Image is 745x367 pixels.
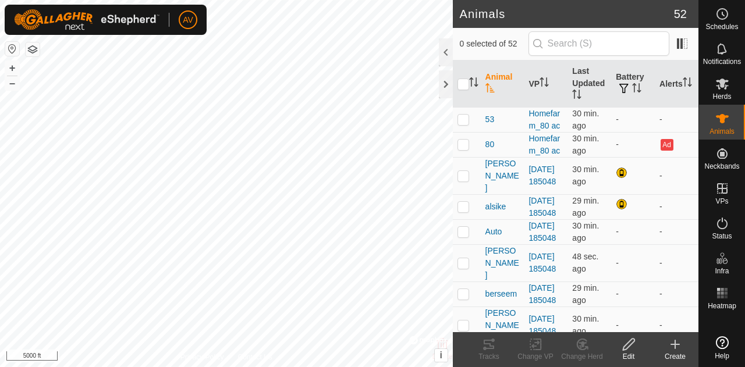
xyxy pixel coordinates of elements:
[572,134,599,155] span: Aug 30, 2025, 4:38 AM
[572,221,599,243] span: Aug 30, 2025, 4:38 AM
[611,244,655,282] td: -
[237,352,272,362] a: Contact Us
[611,219,655,244] td: -
[524,60,567,108] th: VP
[655,157,698,194] td: -
[708,302,736,309] span: Heatmap
[485,85,495,94] p-sorticon: Activate to sort
[611,60,655,108] th: Battery
[655,107,698,132] td: -
[528,221,556,243] a: [DATE] 185048
[655,60,698,108] th: Alerts
[5,42,19,56] button: Reset Map
[466,351,512,362] div: Tracks
[481,60,524,108] th: Animal
[469,79,478,88] p-sorticon: Activate to sort
[14,9,159,30] img: Gallagher Logo
[180,352,224,362] a: Privacy Policy
[5,76,19,90] button: –
[611,132,655,157] td: -
[715,352,729,359] span: Help
[655,244,698,282] td: -
[528,31,669,56] input: Search (S)
[528,109,560,130] a: Homefarm_80 ac
[5,61,19,75] button: +
[572,252,598,273] span: Aug 30, 2025, 5:07 AM
[655,282,698,307] td: -
[683,79,692,88] p-sorticon: Activate to sort
[705,23,738,30] span: Schedules
[712,93,731,100] span: Herds
[652,351,698,362] div: Create
[611,282,655,307] td: -
[485,201,506,213] span: alsike
[528,283,556,305] a: [DATE] 185048
[485,288,517,300] span: berseem
[709,128,735,135] span: Animals
[661,139,673,151] button: Ad
[540,79,549,88] p-sorticon: Activate to sort
[655,194,698,219] td: -
[485,113,495,126] span: 53
[435,349,448,362] button: i
[712,233,732,240] span: Status
[605,351,652,362] div: Edit
[512,351,559,362] div: Change VP
[572,196,599,218] span: Aug 30, 2025, 4:38 AM
[674,5,687,23] span: 52
[611,307,655,344] td: -
[572,91,581,101] p-sorticon: Activate to sort
[460,7,674,21] h2: Animals
[485,245,520,282] span: [PERSON_NAME]
[528,196,556,218] a: [DATE] 185048
[559,351,605,362] div: Change Herd
[715,198,728,205] span: VPs
[611,107,655,132] td: -
[632,85,641,94] p-sorticon: Activate to sort
[528,314,556,336] a: [DATE] 185048
[703,58,741,65] span: Notifications
[439,350,442,360] span: i
[528,252,556,273] a: [DATE] 185048
[572,165,599,186] span: Aug 30, 2025, 4:37 AM
[485,158,520,194] span: [PERSON_NAME]
[485,138,495,151] span: 80
[572,314,599,336] span: Aug 30, 2025, 4:37 AM
[528,165,556,186] a: [DATE] 185048
[572,109,599,130] span: Aug 30, 2025, 4:38 AM
[528,134,560,155] a: Homefarm_80 ac
[26,42,40,56] button: Map Layers
[715,268,729,275] span: Infra
[699,332,745,364] a: Help
[567,60,611,108] th: Last Updated
[704,163,739,170] span: Neckbands
[485,307,520,344] span: [PERSON_NAME]
[572,283,599,305] span: Aug 30, 2025, 4:38 AM
[655,219,698,244] td: -
[485,226,502,238] span: Auto
[655,307,698,344] td: -
[183,14,193,26] span: AV
[460,38,528,50] span: 0 selected of 52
